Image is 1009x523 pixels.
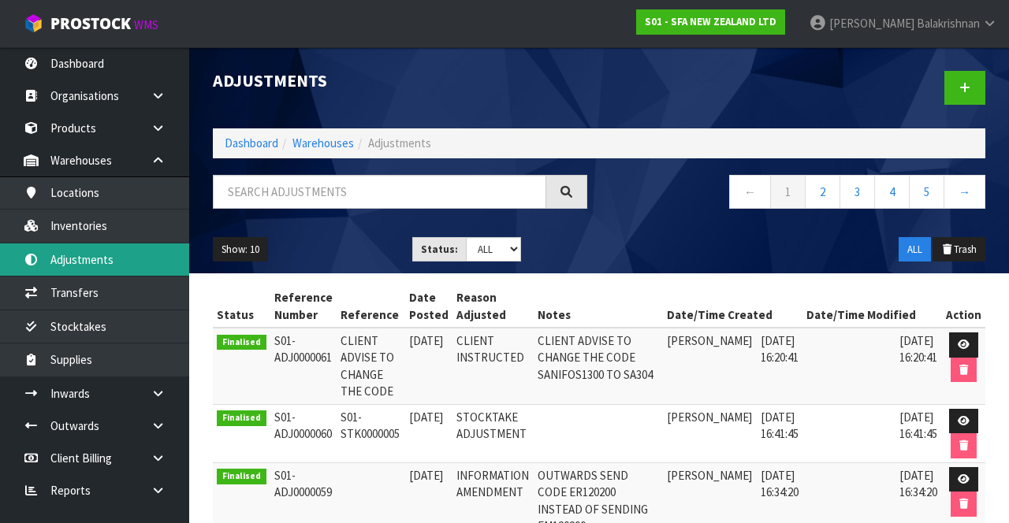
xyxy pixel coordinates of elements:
td: S01-ADJ0000061 [270,328,337,404]
td: [DATE] 16:20:41 [757,328,802,404]
th: Date/Time Created [663,285,802,328]
img: cube-alt.png [24,13,43,33]
th: Notes [534,285,663,328]
a: → [944,175,985,209]
a: ← [729,175,771,209]
span: Finalised [217,335,266,351]
span: Adjustments [368,135,431,150]
button: Show: 10 [213,237,268,262]
th: Date Posted [405,285,452,328]
th: Reference Number [270,285,337,328]
td: S01-STK0000005 [337,404,405,462]
td: CLIENT ADVISE TO CHANGE THE CODE [337,328,405,404]
small: WMS [134,17,158,32]
td: [DATE] 16:20:41 [895,328,941,404]
a: S01 - SFA NEW ZEALAND LTD [636,9,785,35]
h1: Adjustments [213,71,587,90]
td: CLIENT INSTRUCTED [452,328,534,404]
td: STOCKTAKE ADJUSTMENT [452,404,534,462]
strong: S01 - SFA NEW ZEALAND LTD [645,15,776,28]
a: Warehouses [292,135,354,150]
a: 5 [909,175,944,209]
td: [DATE] [405,404,452,462]
td: [DATE] 16:41:45 [895,404,941,462]
span: Finalised [217,410,266,426]
a: 2 [805,175,840,209]
a: 3 [840,175,875,209]
td: S01-ADJ0000060 [270,404,337,462]
a: Dashboard [225,135,278,150]
nav: Page navigation [611,175,985,213]
a: 1 [770,175,806,209]
a: 4 [874,175,910,209]
td: [PERSON_NAME] [663,328,757,404]
span: ProStock [50,13,131,34]
td: CLIENT ADVISE TO CHANGE THE CODE SANIFOS1300 TO SA304 [534,328,663,404]
span: Balakrishnan [917,16,980,31]
span: Finalised [217,469,266,484]
th: Reference [337,285,405,328]
th: Action [942,285,985,328]
button: Trash [933,237,985,262]
button: ALL [899,237,931,262]
strong: Status: [421,243,458,256]
td: [DATE] [405,328,452,404]
td: [PERSON_NAME] [663,404,757,462]
th: Date/Time Modified [802,285,941,328]
input: Search adjustments [213,175,546,209]
td: [DATE] 16:41:45 [757,404,802,462]
th: Status [213,285,270,328]
span: [PERSON_NAME] [829,16,914,31]
th: Reason Adjusted [452,285,534,328]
